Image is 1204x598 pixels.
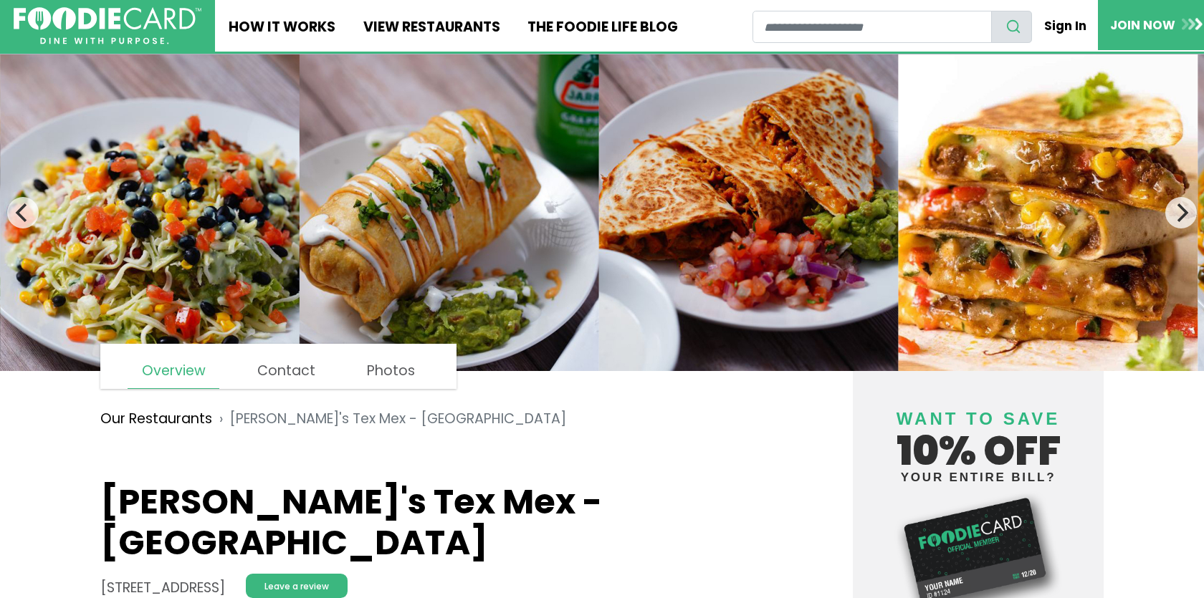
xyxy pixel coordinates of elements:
small: your entire bill? [866,471,1090,483]
nav: breadcrumb [100,398,770,440]
input: restaurant search [752,11,991,43]
button: Next [1165,197,1197,228]
li: [PERSON_NAME]'s Tex Mex - [GEOGRAPHIC_DATA] [212,409,566,430]
h1: [PERSON_NAME]'s Tex Mex - [GEOGRAPHIC_DATA] [100,481,770,564]
h4: 10% off [866,391,1090,483]
a: Sign In [1032,10,1098,42]
a: Contact [244,354,329,388]
span: Want to save [897,409,1060,428]
button: Previous [7,197,39,228]
a: Photos [353,354,429,388]
a: Leave a review [246,574,348,598]
a: Overview [128,354,219,389]
button: search [991,11,1033,43]
a: Our Restaurants [100,409,212,430]
img: FoodieCard; Eat, Drink, Save, Donate [14,7,201,45]
nav: page links [100,344,457,389]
